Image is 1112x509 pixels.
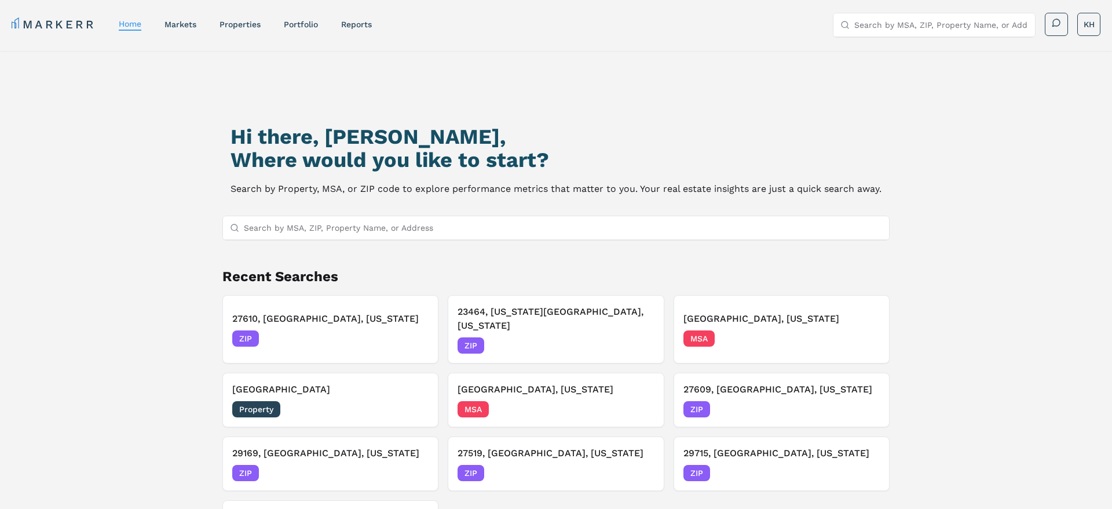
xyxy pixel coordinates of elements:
span: [DATE] [403,333,429,344]
span: [DATE] [628,340,654,351]
h3: 27519, [GEOGRAPHIC_DATA], [US_STATE] [458,446,654,460]
a: properties [220,20,261,29]
h3: 29169, [GEOGRAPHIC_DATA], [US_STATE] [232,446,429,460]
span: [DATE] [403,467,429,479]
h1: Hi there, [PERSON_NAME], [231,125,881,148]
input: Search by MSA, ZIP, Property Name, or Address [854,13,1028,37]
button: [GEOGRAPHIC_DATA], [US_STATE]MSA[DATE] [674,295,890,363]
button: 27609, [GEOGRAPHIC_DATA], [US_STATE]ZIP[DATE] [674,373,890,427]
p: Search by Property, MSA, or ZIP code to explore performance metrics that matter to you. Your real... [231,181,881,197]
span: [DATE] [854,333,880,344]
h2: Recent Searches [222,267,890,286]
button: 29715, [GEOGRAPHIC_DATA], [US_STATE]ZIP[DATE] [674,437,890,491]
span: [DATE] [628,467,654,479]
a: reports [341,20,372,29]
button: 27610, [GEOGRAPHIC_DATA], [US_STATE]ZIP[DATE] [222,295,438,363]
span: ZIP [458,337,484,354]
span: MSA [458,401,489,417]
button: 29169, [GEOGRAPHIC_DATA], [US_STATE]ZIP[DATE] [222,437,438,491]
h3: [GEOGRAPHIC_DATA] [232,383,429,397]
h3: 27609, [GEOGRAPHIC_DATA], [US_STATE] [683,383,880,397]
span: ZIP [683,401,710,417]
h3: 23464, [US_STATE][GEOGRAPHIC_DATA], [US_STATE] [458,305,654,333]
button: [GEOGRAPHIC_DATA]Property[DATE] [222,373,438,427]
span: ZIP [232,330,259,347]
button: [GEOGRAPHIC_DATA], [US_STATE]MSA[DATE] [448,373,664,427]
span: KH [1084,19,1095,30]
span: [DATE] [854,403,880,415]
input: Search by MSA, ZIP, Property Name, or Address [244,216,882,239]
span: [DATE] [628,403,654,415]
button: KH [1077,13,1100,36]
span: ZIP [683,465,710,481]
span: MSA [683,330,715,347]
span: Property [232,401,280,417]
h3: [GEOGRAPHIC_DATA], [US_STATE] [683,312,880,326]
span: ZIP [458,465,484,481]
a: markets [164,20,196,29]
a: home [119,19,141,28]
span: [DATE] [403,403,429,415]
button: 27519, [GEOGRAPHIC_DATA], [US_STATE]ZIP[DATE] [448,437,664,491]
button: 23464, [US_STATE][GEOGRAPHIC_DATA], [US_STATE]ZIP[DATE] [448,295,664,363]
h2: Where would you like to start? [231,148,881,172]
h3: [GEOGRAPHIC_DATA], [US_STATE] [458,383,654,397]
h3: 29715, [GEOGRAPHIC_DATA], [US_STATE] [683,446,880,460]
span: ZIP [232,465,259,481]
a: MARKERR [12,16,96,32]
span: [DATE] [854,467,880,479]
a: Portfolio [284,20,318,29]
h3: 27610, [GEOGRAPHIC_DATA], [US_STATE] [232,312,429,326]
